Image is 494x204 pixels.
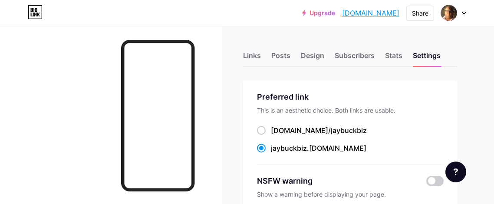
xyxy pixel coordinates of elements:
div: Links [243,50,261,66]
div: NSFW warning [257,175,416,187]
div: Share [412,9,428,18]
div: Preferred link [257,91,444,103]
div: This is an aesthetic choice. Both links are usable. [257,106,444,115]
div: [DOMAIN_NAME]/ [271,125,367,136]
div: Stats [385,50,402,66]
div: Show a warning before displaying your page. [257,190,444,199]
span: jaybuckbiz [331,126,367,135]
div: Subscribers [335,50,375,66]
a: Upgrade [302,10,335,16]
img: jaybuckbiz [441,5,457,21]
div: .[DOMAIN_NAME] [271,143,366,153]
span: jaybuckbiz [271,144,307,152]
div: Design [301,50,324,66]
a: [DOMAIN_NAME] [342,8,399,18]
div: Settings [413,50,441,66]
div: Posts [271,50,290,66]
